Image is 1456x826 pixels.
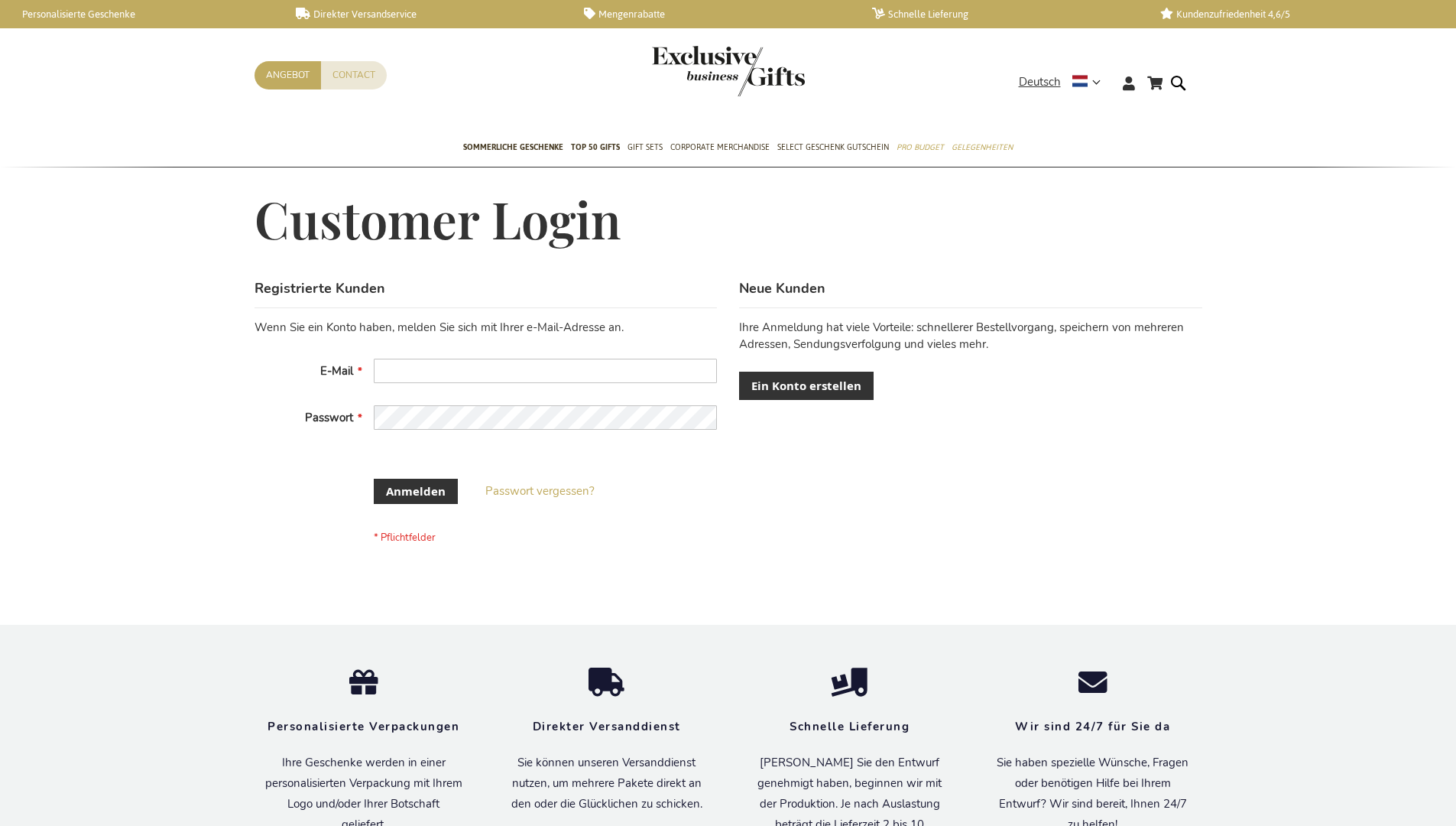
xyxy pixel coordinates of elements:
[268,719,459,734] strong: Personalisierte Verpackungen
[952,139,1013,155] span: Gelegenheiten
[571,139,620,155] span: TOP 50 Gifts
[777,139,889,155] span: Select Geschenk Gutschein
[670,129,770,167] a: Corporate Merchandise
[255,279,385,298] strong: Registrierte Kunden
[533,719,681,734] strong: Direkter Versanddienst
[739,320,1201,353] p: Ihre Anmeldung hat viele Vorteile: schnellerer Bestellvorgang, speichern von mehreren Adressen, S...
[296,8,559,21] a: Direkter Versandservice
[1160,8,1424,21] a: Kundenzufriedenheit 4,6/5
[670,139,770,155] span: Corporate Merchandise
[739,372,874,400] a: Ein Konto erstellen
[571,129,620,167] a: TOP 50 Gifts
[508,753,705,815] p: Sie können unseren Versanddienst nutzen, um mehrere Pakete direkt an den oder die Glücklichen zu ...
[652,46,728,96] a: store logo
[255,320,717,336] div: Wenn Sie ein Konto haben, melden Sie sich mit Ihrer e-Mail-Adresse an.
[627,129,663,167] a: Gift Sets
[897,139,944,155] span: Pro Budget
[1015,719,1170,734] strong: Wir sind 24/7 für Sie da
[872,8,1136,21] a: Schnelle Lieferung
[952,129,1013,167] a: Gelegenheiten
[739,279,825,298] strong: Neue Kunden
[1019,73,1061,91] span: Deutsch
[8,8,271,21] a: Personalisierte Geschenke
[790,719,910,734] strong: Schnelle Lieferung
[485,483,595,499] span: Passwort vergessen?
[584,8,848,21] a: Mengenrabatte
[652,46,805,96] img: Exclusive Business gifts logo
[255,186,621,252] span: Customer Login
[386,483,446,499] span: Anmelden
[751,378,861,394] span: Ein Konto erstellen
[463,139,563,155] span: Sommerliche geschenke
[255,61,321,89] a: Angebot
[627,139,663,155] span: Gift Sets
[463,129,563,167] a: Sommerliche geschenke
[897,129,944,167] a: Pro Budget
[305,410,353,425] span: Passwort
[777,129,889,167] a: Select Geschenk Gutschein
[374,479,458,504] button: Anmelden
[485,483,595,499] a: Passwort vergessen?
[374,359,717,383] input: E-Mail
[320,363,353,379] span: E-Mail
[321,61,387,89] a: Contact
